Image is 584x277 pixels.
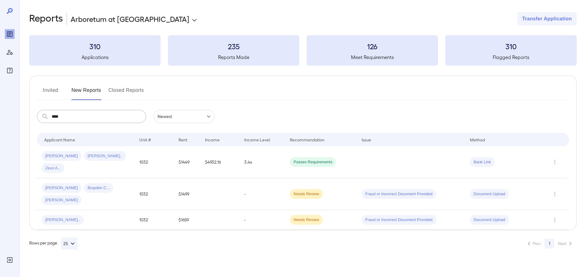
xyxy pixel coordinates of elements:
span: Needs Review [290,217,323,223]
p: Arboretum at [GEOGRAPHIC_DATA] [71,14,189,24]
span: Zeus A... [42,165,64,171]
span: Needs Review [290,191,323,197]
span: Fraud or Incorrect Document Provided [362,217,436,223]
button: Row Actions [550,215,560,225]
h5: Meet Requirements [307,54,438,61]
h5: Reports Made [168,54,299,61]
span: Document Upload [470,217,509,223]
button: page 1 [544,239,554,248]
td: - [239,178,285,210]
td: - [239,210,285,230]
button: Row Actions [550,157,560,167]
summary: 310Applications235Reports Made126Meet Requirements310Flagged Reports [29,35,577,66]
h3: 310 [445,41,577,51]
div: Method [470,136,485,143]
span: Brayden C... [84,185,113,191]
h3: 235 [168,41,299,51]
div: FAQ [5,66,15,75]
td: 1032 [134,210,174,230]
div: Newest [154,110,214,123]
h5: Flagged Reports [445,54,577,61]
button: Closed Reports [109,85,144,100]
button: Invited [37,85,64,100]
span: [PERSON_NAME] [42,153,82,159]
div: Recommendation [290,136,325,143]
div: Unit # [139,136,151,143]
button: New Reports [71,85,101,100]
span: Bank Link [470,159,495,165]
div: Rows per page [29,237,78,250]
div: Log Out [5,255,15,265]
td: $1499 [174,178,200,210]
span: [PERSON_NAME].. [42,217,84,223]
span: Document Upload [470,191,509,197]
div: Income [205,136,220,143]
div: Manage Users [5,47,15,57]
td: $4932.16 [200,146,239,178]
nav: pagination navigation [523,239,577,248]
button: 25 [61,237,78,250]
td: 1032 [134,178,174,210]
h3: 126 [307,41,438,51]
h2: Reports [29,12,63,26]
div: Applicant Name [44,136,75,143]
div: Income Level [244,136,270,143]
td: 3.4x [239,146,285,178]
td: $1449 [174,146,200,178]
div: Reports [5,29,15,39]
div: Rent [179,136,188,143]
span: Fraud or Incorrect Document Provided [362,191,436,197]
h5: Applications [29,54,161,61]
div: Issue [362,136,371,143]
span: Passes Requirements [290,159,336,165]
td: $1659 [174,210,200,230]
span: [PERSON_NAME] [42,197,82,203]
button: Transfer Application [517,12,577,26]
td: 1032 [134,146,174,178]
button: Row Actions [550,189,560,199]
span: [PERSON_NAME].. [84,153,126,159]
h3: 310 [29,41,161,51]
span: [PERSON_NAME] [42,185,82,191]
